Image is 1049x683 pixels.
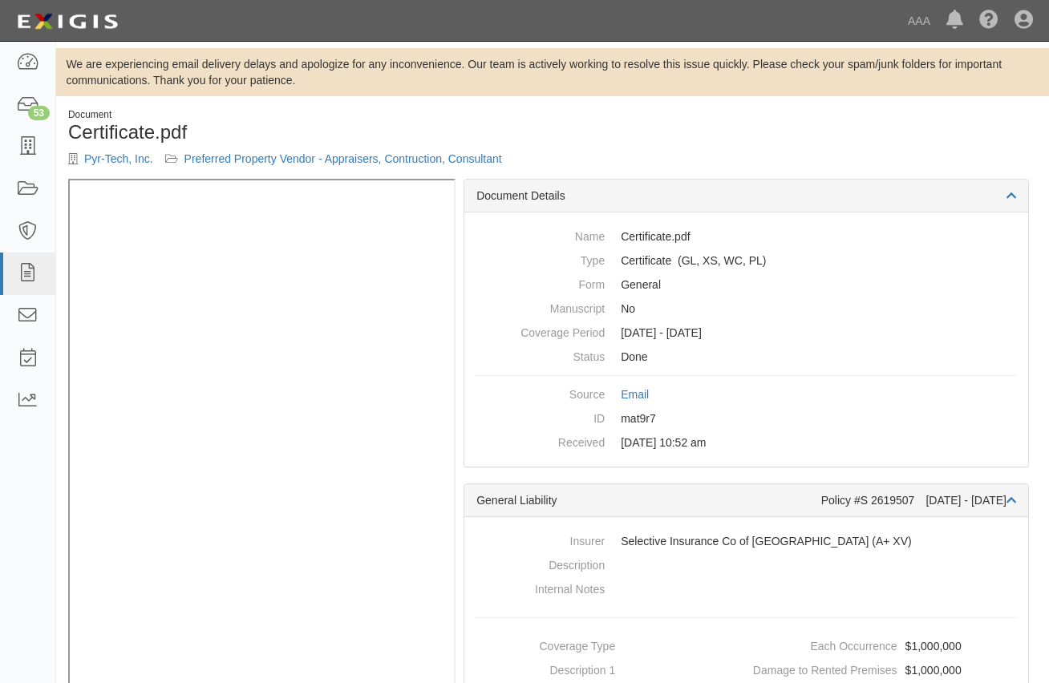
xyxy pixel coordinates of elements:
[471,634,615,654] dt: Coverage Type
[621,388,649,401] a: Email
[753,634,897,654] dt: Each Occurrence
[476,249,605,269] dt: Type
[476,273,1016,297] dd: General
[476,430,605,451] dt: Received
[68,122,541,143] h1: Certificate.pdf
[476,321,605,341] dt: Coverage Period
[821,492,1016,508] div: Policy #S 2619507 [DATE] - [DATE]
[476,406,605,426] dt: ID
[476,345,605,365] dt: Status
[476,492,820,508] div: General Liability
[476,297,1016,321] dd: No
[753,658,897,678] dt: Damage to Rented Premises
[84,152,153,165] a: Pyr-Tech, Inc.
[476,297,605,317] dt: Manuscript
[476,553,605,573] dt: Description
[476,321,1016,345] dd: [DATE] - [DATE]
[28,106,50,120] div: 53
[471,658,615,678] dt: Description 1
[476,577,605,597] dt: Internal Notes
[476,273,605,293] dt: Form
[476,430,1016,455] dd: [DATE] 10:52 am
[184,152,502,165] a: Preferred Property Vendor - Appraisers, Contruction, Consultant
[476,529,605,549] dt: Insurer
[476,345,1016,369] dd: Done
[476,224,1016,249] dd: Certificate.pdf
[476,249,1016,273] dd: General Liability Excess/Umbrella Liability Workers Compensation/Employers Liability Professional...
[56,56,1049,88] div: We are experiencing email delivery delays and apologize for any inconvenience. Our team is active...
[476,382,605,402] dt: Source
[979,11,998,30] i: Help Center - Complianz
[68,108,541,122] div: Document
[464,180,1028,212] div: Document Details
[476,529,1016,553] dd: Selective Insurance Co of [GEOGRAPHIC_DATA] (A+ XV)
[900,5,938,37] a: AAA
[12,7,123,36] img: logo-5460c22ac91f19d4615b14bd174203de0afe785f0fc80cf4dbbc73dc1793850b.png
[476,406,1016,430] dd: mat9r7
[476,224,605,245] dt: Name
